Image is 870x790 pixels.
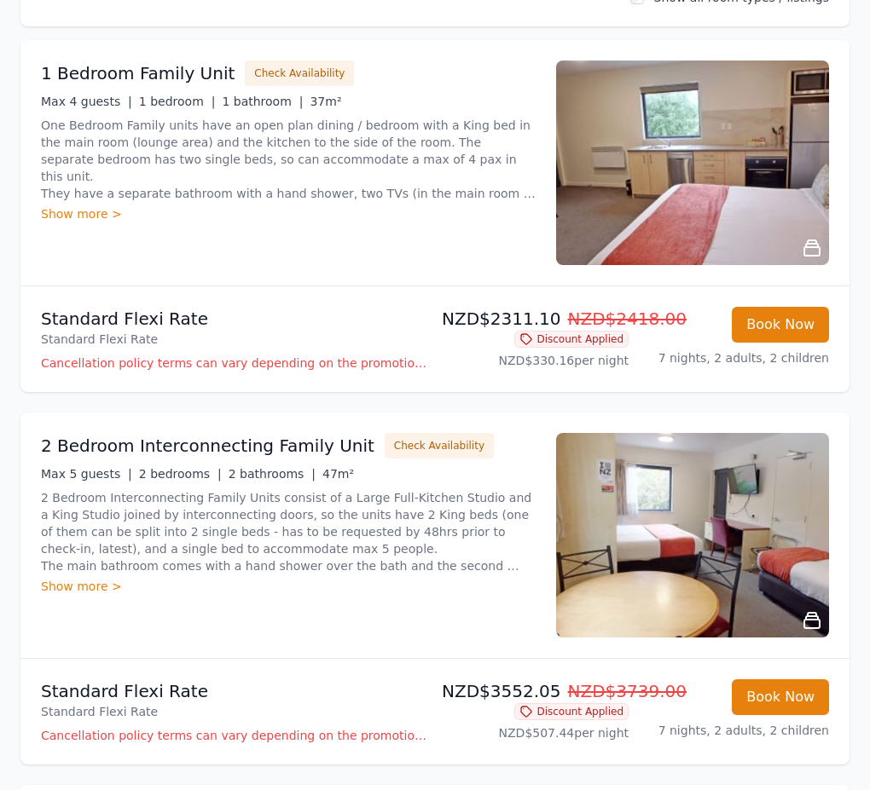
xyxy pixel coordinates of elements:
[442,679,629,703] p: NZD$3552.05
[732,679,829,715] button: Book Now
[514,703,629,720] span: Discount Applied
[322,467,354,481] span: 47m²
[41,727,428,744] p: Cancellation policy terms can vary depending on the promotion employed and the time of stay of th...
[442,352,629,369] p: NZD$330.16 per night
[41,467,132,481] span: Max 5 guests |
[41,307,428,331] p: Standard Flexi Rate
[642,349,829,366] p: 7 nights, 2 adults, 2 children
[310,95,341,108] span: 37m²
[568,681,687,701] span: NZD$3739.00
[41,331,428,348] p: Standard Flexi Rate
[442,724,629,741] p: NZD$507.44 per night
[41,489,536,574] p: 2 Bedroom Interconnecting Family Units consist of a Large Full-Kitchen Studio and a King Studio j...
[139,467,222,481] span: 2 bedrooms |
[41,205,536,222] div: Show more >
[568,309,687,329] span: NZD$2418.00
[385,433,494,458] button: Check Availability
[222,95,303,108] span: 1 bathroom |
[41,703,428,720] p: Standard Flexi Rate
[41,95,132,108] span: Max 4 guests |
[139,95,216,108] span: 1 bedroom |
[442,307,629,331] p: NZD$2311.10
[732,307,829,343] button: Book Now
[41,117,536,202] p: One Bedroom Family units have an open plan dining / bedroom with a King bed in the main room (lou...
[642,722,829,739] p: 7 nights, 2 adults, 2 children
[41,578,536,595] div: Show more >
[41,355,428,372] p: Cancellation policy terms can vary depending on the promotion employed and the time of stay of th...
[41,61,235,85] h3: 1 Bedroom Family Unit
[245,61,354,86] button: Check Availability
[41,679,428,703] p: Standard Flexi Rate
[514,331,629,348] span: Discount Applied
[41,434,374,458] h3: 2 Bedroom Interconnecting Family Unit
[229,467,316,481] span: 2 bathrooms |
